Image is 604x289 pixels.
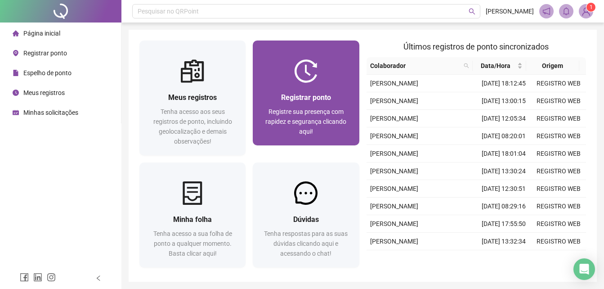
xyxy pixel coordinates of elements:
td: REGISTRO WEB [531,163,586,180]
span: Colaborador [370,61,461,71]
span: Minha folha [173,215,212,224]
td: REGISTRO WEB [531,180,586,198]
span: [PERSON_NAME] [370,80,418,87]
img: 90667 [579,5,593,18]
span: notification [542,7,550,15]
span: bell [562,7,570,15]
a: DúvidasTenha respostas para as suas dúvidas clicando aqui e acessando o chat! [253,163,359,267]
td: REGISTRO WEB [531,198,586,215]
td: [DATE] 18:01:04 [476,145,531,163]
span: Registrar ponto [23,50,67,57]
td: REGISTRO WEB [531,92,586,110]
td: REGISTRO WEB [531,127,586,145]
span: [PERSON_NAME] [370,238,418,245]
span: [PERSON_NAME] [370,167,418,175]
td: [DATE] 08:20:01 [476,127,531,145]
td: [DATE] 17:55:50 [476,215,531,233]
td: REGISTRO WEB [531,75,586,92]
td: [DATE] 08:29:16 [476,198,531,215]
td: [DATE] 12:05:34 [476,110,531,127]
span: home [13,30,19,36]
span: [PERSON_NAME] [370,97,418,104]
span: Registrar ponto [281,93,331,102]
span: linkedin [33,273,42,282]
td: REGISTRO WEB [531,145,586,163]
td: [DATE] 18:12:45 [476,75,531,92]
span: [PERSON_NAME] [370,185,418,192]
th: Data/Hora [473,57,526,75]
span: [PERSON_NAME] [486,6,534,16]
span: 1 [590,4,593,10]
span: search [462,59,471,72]
span: file [13,70,19,76]
th: Origem [526,57,579,75]
td: REGISTRO WEB [531,250,586,268]
span: Últimos registros de ponto sincronizados [403,42,549,51]
span: schedule [13,109,19,116]
td: REGISTRO WEB [531,215,586,233]
span: search [469,8,475,15]
td: [DATE] 12:30:51 [476,180,531,198]
span: instagram [47,273,56,282]
span: Tenha acesso aos seus registros de ponto, incluindo geolocalização e demais observações! [153,108,232,145]
span: Registre sua presença com rapidez e segurança clicando aqui! [265,108,346,135]
span: Página inicial [23,30,60,37]
span: facebook [20,273,29,282]
span: left [95,275,102,281]
td: [DATE] 13:30:24 [476,163,531,180]
td: [DATE] 13:00:15 [476,92,531,110]
span: [PERSON_NAME] [370,220,418,227]
span: Tenha respostas para as suas dúvidas clicando aqui e acessando o chat! [264,230,348,257]
a: Minha folhaTenha acesso a sua folha de ponto a qualquer momento. Basta clicar aqui! [139,163,246,267]
span: Meus registros [168,93,217,102]
span: [PERSON_NAME] [370,150,418,157]
span: environment [13,50,19,56]
span: Meus registros [23,89,65,96]
span: search [464,63,469,68]
td: REGISTRO WEB [531,233,586,250]
td: [DATE] 13:32:34 [476,233,531,250]
td: [DATE] 12:32:55 [476,250,531,268]
sup: Atualize o seu contato no menu Meus Dados [586,3,595,12]
span: Espelho de ponto [23,69,72,77]
a: Registrar pontoRegistre sua presença com rapidez e segurança clicando aqui! [253,41,359,145]
span: [PERSON_NAME] [370,132,418,140]
span: Tenha acesso a sua folha de ponto a qualquer momento. Basta clicar aqui! [153,230,232,257]
span: Data/Hora [476,61,515,71]
td: REGISTRO WEB [531,110,586,127]
span: [PERSON_NAME] [370,203,418,210]
div: Open Intercom Messenger [573,258,595,280]
span: Dúvidas [293,215,319,224]
span: Minhas solicitações [23,109,78,116]
span: [PERSON_NAME] [370,115,418,122]
span: clock-circle [13,90,19,96]
a: Meus registrosTenha acesso aos seus registros de ponto, incluindo geolocalização e demais observa... [139,41,246,155]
